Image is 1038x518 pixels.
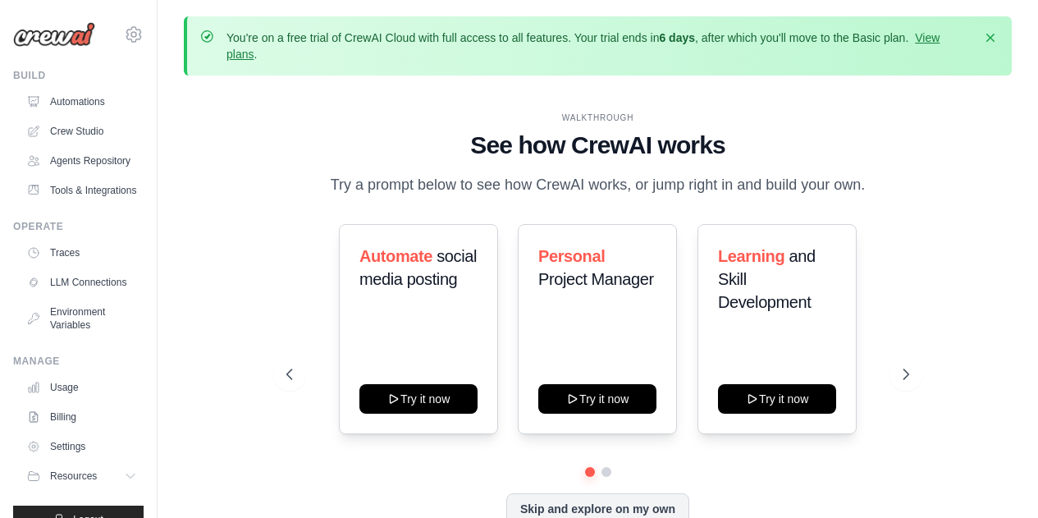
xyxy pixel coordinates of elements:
p: You're on a free trial of CrewAI Cloud with full access to all features. Your trial ends in , aft... [226,30,972,62]
button: Try it now [359,384,478,414]
span: Resources [50,470,97,483]
span: Learning [718,247,784,265]
a: LLM Connections [20,269,144,296]
a: Tools & Integrations [20,177,144,204]
a: Crew Studio [20,118,144,144]
span: Project Manager [538,270,654,288]
div: Operate [13,220,144,233]
a: Billing [20,404,144,430]
a: Settings [20,433,144,460]
p: Try a prompt below to see how CrewAI works, or jump right in and build your own. [322,173,874,197]
div: Manage [13,355,144,368]
a: Usage [20,374,144,401]
img: Logo [13,22,95,47]
span: and Skill Development [718,247,816,311]
strong: 6 days [659,31,695,44]
span: Personal [538,247,605,265]
a: Agents Repository [20,148,144,174]
h1: See how CrewAI works [286,131,909,160]
span: Automate [359,247,432,265]
a: Automations [20,89,144,115]
a: Environment Variables [20,299,144,338]
div: WALKTHROUGH [286,112,909,124]
button: Try it now [538,384,656,414]
button: Try it now [718,384,836,414]
div: Build [13,69,144,82]
button: Resources [20,463,144,489]
a: Traces [20,240,144,266]
span: social media posting [359,247,477,288]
